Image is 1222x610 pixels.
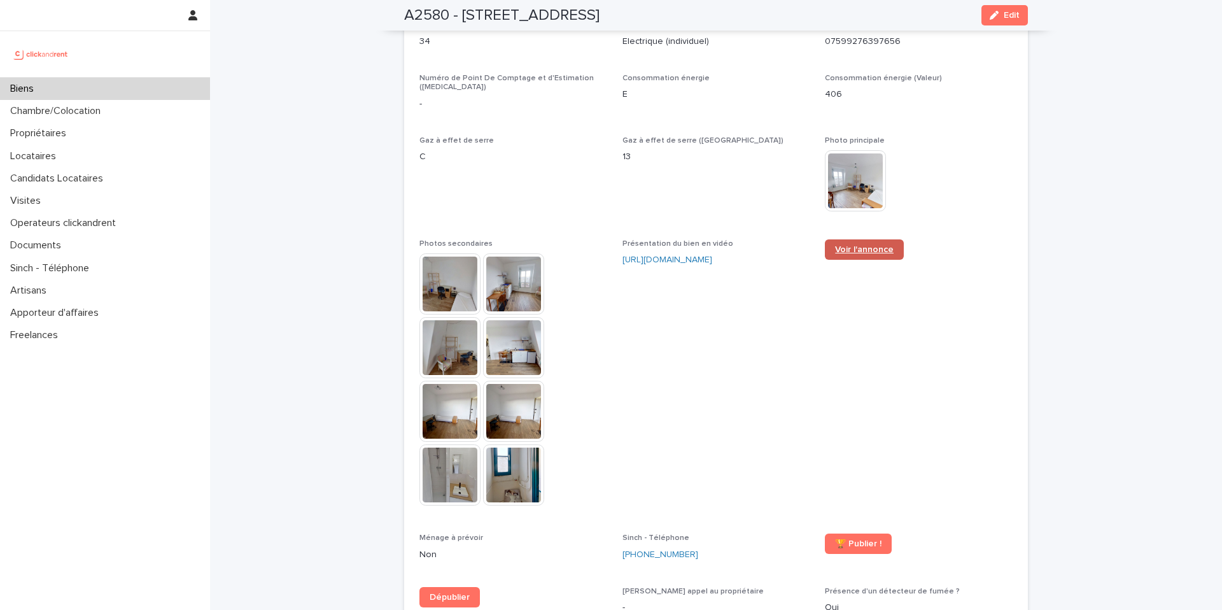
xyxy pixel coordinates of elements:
span: Voir l'annonce [835,245,894,254]
a: [URL][DOMAIN_NAME] [622,255,712,264]
span: Edit [1004,11,1020,20]
p: 34 [419,35,607,48]
p: Biens [5,83,44,95]
span: Consommation énergie [622,74,710,82]
p: Propriétaires [5,127,76,139]
span: Dépublier [430,593,470,602]
img: UCB0brd3T0yccxBKYDjQ [10,41,72,67]
p: Artisans [5,285,57,297]
ringoverc2c-84e06f14122c: Call with Ringover [622,550,698,559]
span: Photo principale [825,137,885,145]
a: [PHONE_NUMBER] [622,548,698,562]
a: 🏆 Publier ! [825,534,892,554]
p: Non [419,548,607,562]
ringoverc2c-number-84e06f14122c: [PHONE_NUMBER] [622,550,698,559]
p: Apporteur d'affaires [5,307,109,319]
p: Candidats Locataires [5,173,113,185]
span: 🏆 Publier ! [835,539,881,548]
span: Gaz à effet de serre ([GEOGRAPHIC_DATA]) [622,137,783,145]
span: Photos secondaires [419,240,493,248]
span: Présentation du bien en vidéo [622,240,733,248]
p: Locataires [5,150,66,162]
p: 13 [622,150,810,164]
a: Dépublier [419,587,480,607]
p: - [419,97,607,111]
span: Numéro de Point De Comptage et d'Estimation ([MEDICAL_DATA]) [419,74,594,91]
p: Electrique (individuel) [622,35,810,48]
p: Operateurs clickandrent [5,217,126,229]
p: E [622,88,810,101]
span: [PERSON_NAME] appel au propriétaire [622,588,764,595]
p: Documents [5,239,71,252]
h2: A2580 - [STREET_ADDRESS] [404,6,600,25]
span: Consommation énergie (Valeur) [825,74,942,82]
p: Freelances [5,329,68,341]
p: 406 [825,88,1013,101]
p: Chambre/Colocation [5,105,111,117]
button: Edit [981,5,1028,25]
p: 07599276397656 [825,35,1013,48]
span: Gaz à effet de serre [419,137,494,145]
span: Présence d'un détecteur de fumée ? [825,588,960,595]
p: Visites [5,195,51,207]
a: Voir l'annonce [825,239,904,260]
span: Sinch - Téléphone [622,534,689,542]
span: Ménage à prévoir [419,534,483,542]
p: C [419,150,607,164]
p: Sinch - Téléphone [5,262,99,274]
